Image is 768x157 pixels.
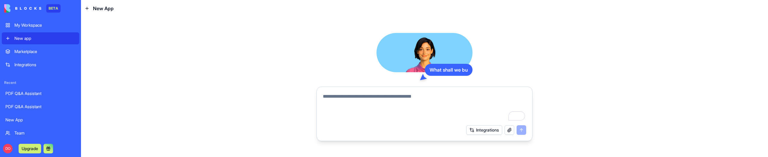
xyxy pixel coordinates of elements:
[2,19,79,31] a: My Workspace
[2,127,79,139] a: Team
[14,49,76,55] div: Marketplace
[466,125,502,135] button: Integrations
[19,145,41,151] a: Upgrade
[93,5,114,12] span: New App
[4,4,41,13] img: logo
[5,104,76,110] div: PDF Q&A Assistant
[2,80,79,85] span: Recent
[425,64,472,76] div: What shall we bu
[14,130,76,136] div: Team
[2,87,79,99] a: PDF Q&A Assistant
[323,93,526,122] textarea: To enrich screen reader interactions, please activate Accessibility in Grammarly extension settings
[14,22,76,28] div: My Workspace
[3,144,13,153] span: DO
[19,144,41,153] button: Upgrade
[4,4,61,13] a: BETA
[2,114,79,126] a: New App
[5,117,76,123] div: New App
[2,101,79,113] a: PDF Q&A Assistant
[14,35,76,41] div: New app
[5,90,76,96] div: PDF Q&A Assistant
[46,4,61,13] div: BETA
[2,46,79,58] a: Marketplace
[2,32,79,44] a: New app
[14,62,76,68] div: Integrations
[2,59,79,71] a: Integrations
